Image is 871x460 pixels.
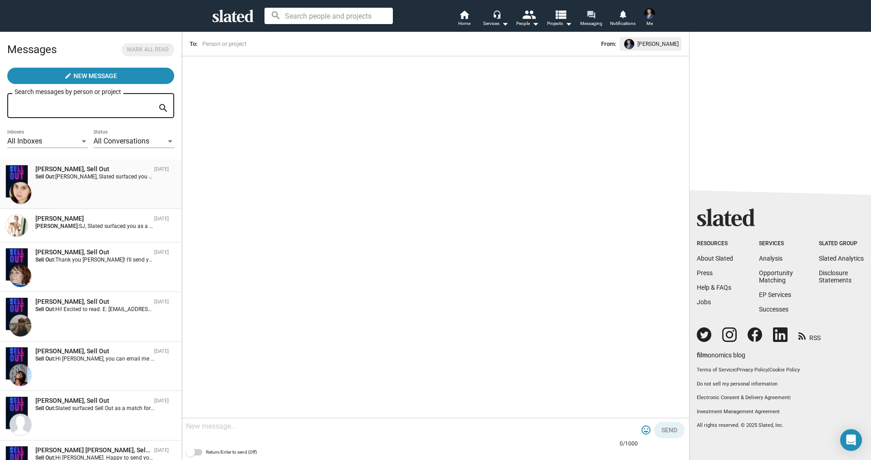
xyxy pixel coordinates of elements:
time: [DATE] [154,348,169,354]
mat-icon: headset_mic [493,10,501,18]
a: Investment Management Agreement [697,409,864,415]
div: Chance Mafoua, Sell Out [35,347,151,356]
button: New Message [7,68,174,84]
span: Send [661,422,677,438]
div: Michel Rangel, Sell Out [35,165,151,173]
span: New Message [73,68,117,84]
span: Thank you [PERSON_NAME]! I'll send you the coverage & script shortly. Looking forward to your tho... [55,257,311,263]
a: Notifications [607,9,639,29]
a: Terms of Service [697,367,735,373]
span: | [768,367,769,373]
span: Projects [547,18,572,29]
img: Adrienne Stern [10,265,31,287]
a: Home [448,9,480,29]
button: People [512,9,543,29]
span: Hi [PERSON_NAME], you can email me at [EMAIL_ADDRESS][DOMAIN_NAME] [55,356,242,362]
a: RSS [798,328,821,342]
button: Services [480,9,512,29]
time: [DATE] [154,249,169,255]
strong: Sell Out: [35,173,55,180]
div: Adrienne Stern, Sell Out [35,248,151,257]
span: Messaging [580,18,602,29]
a: filmonomics blog [697,344,745,360]
span: Mark all read [127,45,169,54]
mat-icon: arrow_drop_down [563,18,574,29]
div: Services [759,240,793,247]
span: film [697,351,708,359]
span: Me [646,18,653,29]
img: Sell Out [6,347,28,380]
a: Jobs [697,298,711,306]
div: Slated Group [819,240,864,247]
img: Lee Stein [644,8,655,19]
span: Hi! Excited to read. E: [EMAIL_ADDRESS][DOMAIN_NAME] [55,306,194,312]
div: Open Intercom Messenger [840,429,862,451]
button: Send [654,422,685,438]
strong: Sell Out: [35,306,55,312]
mat-icon: home [459,9,470,20]
a: DisclosureStatements [819,269,851,284]
mat-icon: search [158,101,169,115]
img: Sell Out [6,165,28,198]
input: Person or project [201,40,423,49]
mat-icon: people [522,8,535,21]
a: Electronic Consent & Delivery Agreement [697,395,789,401]
span: To: [190,40,197,47]
span: Notifications [610,18,636,29]
a: Analysis [759,255,783,262]
span: [PERSON_NAME] [637,39,679,49]
button: Mark all read [122,43,174,56]
img: undefined [624,39,634,49]
span: Home [458,18,470,29]
mat-icon: forum [587,10,595,19]
span: All Conversations [93,137,149,145]
strong: Sell Out: [35,405,55,411]
time: [DATE] [154,299,169,305]
span: | [735,367,737,373]
mat-icon: arrow_drop_down [499,18,510,29]
div: Serena Reynolds, Sell Out [35,297,151,306]
div: James Cullen Bressack, Sell Out [35,446,151,455]
a: Privacy Policy [737,367,768,373]
a: Help & FAQs [697,284,731,291]
mat-icon: view_list [554,8,567,21]
mat-icon: create [64,72,72,79]
span: Slated surfaced Sell Out as a match for my Producer interest. Send summary to discuss. Best, Herb... [55,405,383,411]
a: Messaging [575,9,607,29]
strong: Sell Out: [35,257,55,263]
span: Return/Enter to send (Off) [206,447,257,458]
img: Sell Out [6,397,28,429]
img: Serena Reynolds [10,315,31,336]
div: Resources [697,240,733,247]
time: [DATE] [154,166,169,172]
a: Cookie Policy [769,367,800,373]
div: People [516,18,539,29]
button: Do not sell my personal information [697,381,864,388]
img: Sell Out [6,298,28,330]
a: OpportunityMatching [759,269,793,284]
a: About Slated [697,255,733,262]
mat-icon: tag_faces [641,425,651,435]
time: [DATE] [154,447,169,453]
img: Michel Rangel [10,182,31,204]
div: Herb Linsey, Sell Out [35,396,151,405]
mat-hint: 0/1000 [620,440,638,448]
img: Herb Linsey [10,414,31,435]
a: Successes [759,306,788,313]
strong: [PERSON_NAME]: [35,223,79,229]
time: [DATE] [154,216,169,222]
span: From: [601,39,616,49]
a: Press [697,269,713,277]
div: Services [483,18,509,29]
strong: Sell Out: [35,356,55,362]
time: [DATE] [154,398,169,404]
h2: Messages [7,39,57,60]
span: | [789,395,791,401]
img: Sell Out [6,248,28,281]
mat-icon: arrow_drop_down [530,18,541,29]
img: Chance Mafoua [10,364,31,386]
mat-icon: notifications [618,10,627,18]
div: S.J. Allocco [35,214,151,223]
p: All rights reserved. © 2025 Slated, Inc. [697,422,864,429]
a: Slated Analytics [819,255,864,262]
